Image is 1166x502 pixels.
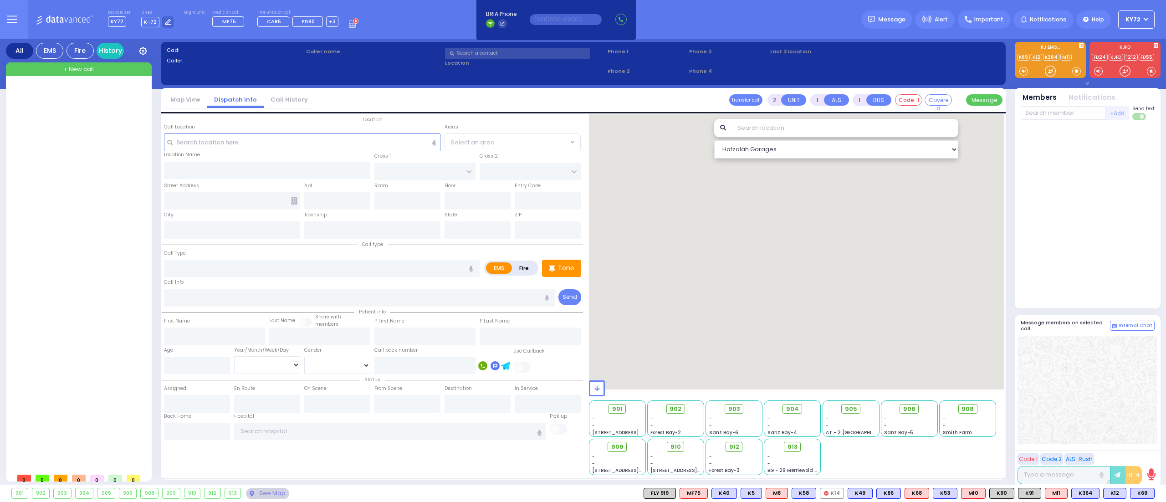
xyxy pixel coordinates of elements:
input: Search a contact [445,48,590,59]
span: KY72 [108,16,126,27]
label: Pick up [550,413,567,420]
span: Notifications [1030,15,1066,24]
label: Cross 1 [374,153,391,160]
div: 902 [32,488,50,498]
button: BUS [866,94,891,106]
span: Sanz Bay-6 [709,429,738,436]
div: 912 [205,488,220,498]
label: Lines [141,10,174,15]
div: ALS [680,488,708,499]
span: Other building occupants [291,197,297,205]
label: Location [445,59,604,67]
span: +3 [329,18,336,25]
span: 908 [961,405,974,414]
span: KY72 [1125,15,1140,24]
span: - [592,415,595,422]
button: Members [1023,92,1057,103]
span: 0 [36,475,49,482]
a: KJFD [1109,54,1123,61]
div: MF75 [680,488,708,499]
span: - [592,422,595,429]
div: 904 [76,488,93,498]
button: Code 1 [1018,453,1039,465]
div: 908 [141,488,158,498]
input: Search location [731,119,959,137]
span: [STREET_ADDRESS][PERSON_NAME] [592,467,678,474]
span: 906 [903,405,915,414]
div: ALS KJ [766,488,788,499]
label: Cross 2 [480,153,498,160]
div: Year/Month/Week/Day [234,347,300,354]
img: message.svg [868,16,875,23]
span: 0 [127,475,140,482]
span: - [767,422,770,429]
button: ALS-Rush [1064,453,1094,465]
label: Call Type [164,250,186,257]
div: K40 [711,488,737,499]
span: - [592,453,595,460]
button: Message [966,94,1002,106]
span: - [592,460,595,467]
div: 913 [225,488,241,498]
input: Search location here [164,133,441,151]
label: KJFD [1089,45,1161,51]
span: Phone 2 [608,67,686,75]
img: red-radio-icon.svg [824,491,828,496]
label: Turn off text [1132,112,1147,121]
button: Send [558,289,581,305]
button: Code 2 [1040,453,1063,465]
span: - [767,460,770,467]
span: [STREET_ADDRESS][PERSON_NAME] [592,429,678,436]
div: 906 [119,488,137,498]
a: Map View [164,95,207,104]
label: Gender [304,347,322,354]
div: BLS [1130,488,1155,499]
span: Sanz Bay-5 [884,429,913,436]
a: M11 [1060,54,1072,61]
div: BLS [848,488,873,499]
span: - [767,415,770,422]
input: Search hospital [234,423,546,440]
div: BLS [1071,488,1100,499]
label: City [164,211,174,219]
label: Last 3 location [770,48,885,56]
div: K90 [989,488,1014,499]
div: K53 [933,488,957,499]
span: BRIA Phone [486,10,517,18]
label: EMS [486,262,512,274]
img: comment-alt.png [1112,324,1117,328]
div: BLS [792,488,816,499]
span: K-72 [141,17,159,27]
div: M11 [1045,488,1068,499]
label: Call Info [164,279,184,286]
div: Fire [66,43,94,59]
label: Cad: [167,46,303,54]
label: Call Location [164,123,195,131]
span: - [650,422,653,429]
button: Transfer call [729,94,762,106]
small: Share with [315,313,341,320]
span: 905 [845,405,857,414]
span: Send text [1132,105,1155,112]
div: ALS [905,488,929,499]
a: FD55 [1139,54,1154,61]
label: P First Name [374,318,404,325]
span: 0 [54,475,67,482]
label: Medic on call [212,10,247,15]
span: Status [360,376,385,383]
a: K12 [1031,54,1042,61]
div: 909 [163,488,180,498]
label: State [445,211,457,219]
span: 0 [90,475,104,482]
a: History [97,43,124,59]
label: ZIP [515,211,522,219]
span: 0 [17,475,31,482]
span: members [315,321,338,328]
span: Message [878,15,905,24]
button: Notifications [1069,92,1115,103]
label: In Service [515,385,538,392]
span: - [826,422,828,429]
button: UNIT [781,94,806,106]
a: 1212 [1124,54,1138,61]
label: Use Callback [513,348,545,355]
